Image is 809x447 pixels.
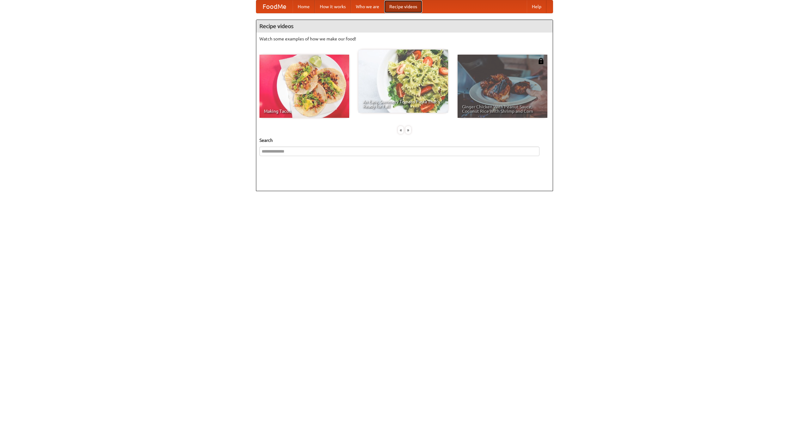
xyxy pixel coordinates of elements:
a: Who we are [351,0,384,13]
div: » [405,126,411,134]
span: Making Tacos [264,109,345,113]
a: How it works [315,0,351,13]
div: « [398,126,404,134]
a: FoodMe [256,0,293,13]
a: Home [293,0,315,13]
p: Watch some examples of how we make our food! [259,36,550,42]
img: 483408.png [538,58,544,64]
a: Making Tacos [259,55,349,118]
a: Recipe videos [384,0,422,13]
h5: Search [259,137,550,143]
a: An Easy, Summery Tomato Pasta That's Ready for Fall [358,50,448,113]
a: Help [527,0,546,13]
span: An Easy, Summery Tomato Pasta That's Ready for Fall [363,100,444,108]
h4: Recipe videos [256,20,553,33]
